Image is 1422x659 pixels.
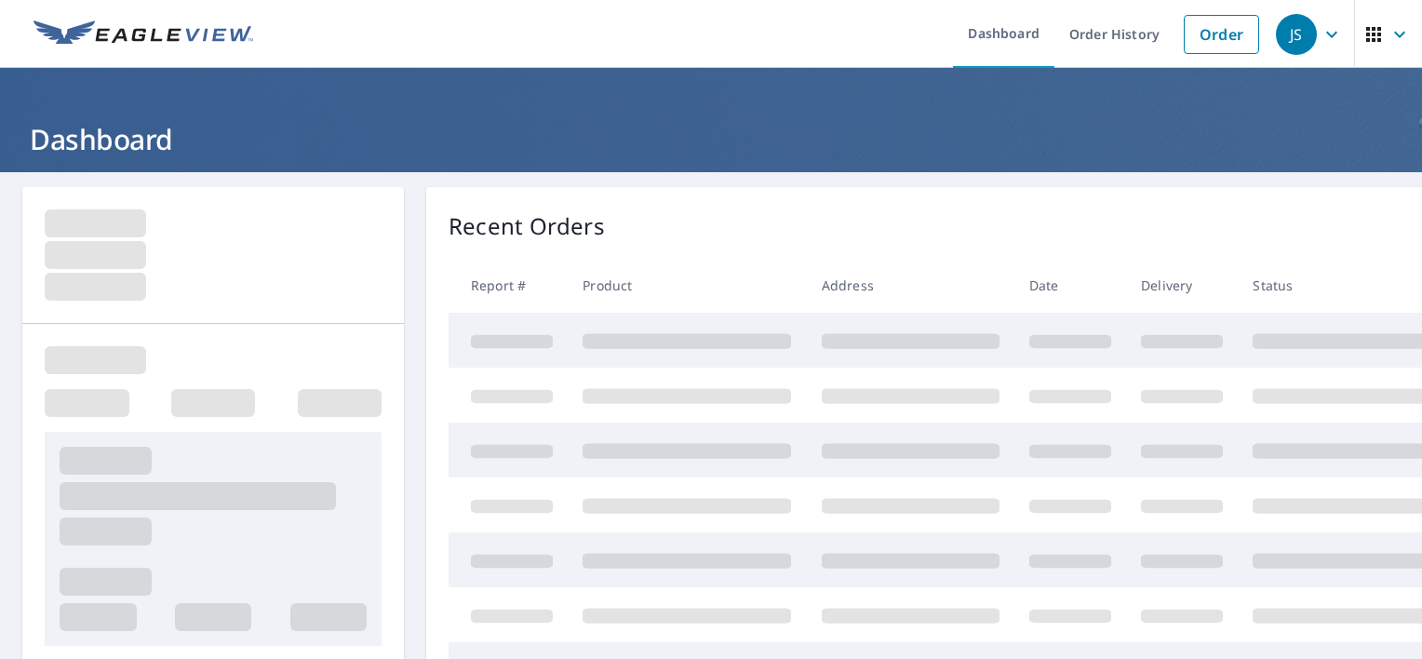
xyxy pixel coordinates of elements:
[1126,258,1238,313] th: Delivery
[1276,14,1317,55] div: JS
[449,258,568,313] th: Report #
[807,258,1014,313] th: Address
[449,209,605,243] p: Recent Orders
[1184,15,1259,54] a: Order
[34,20,253,48] img: EV Logo
[22,120,1400,158] h1: Dashboard
[1014,258,1126,313] th: Date
[568,258,806,313] th: Product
